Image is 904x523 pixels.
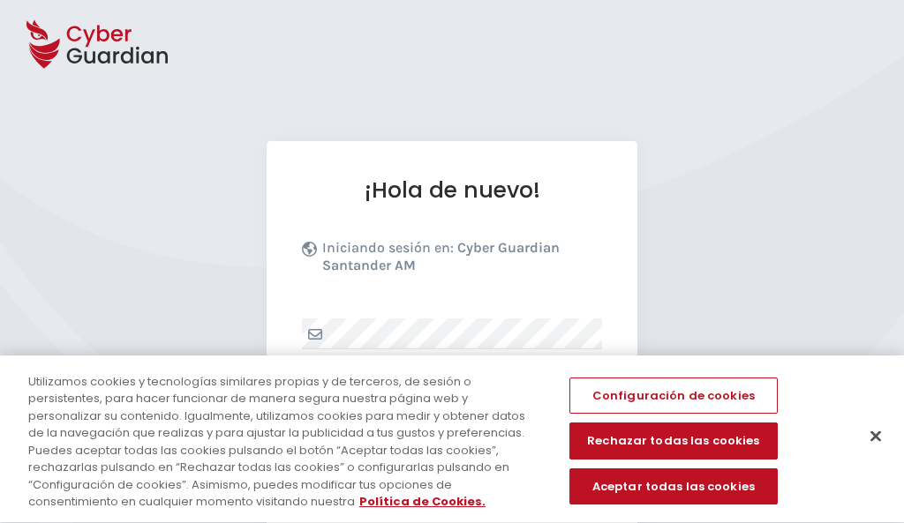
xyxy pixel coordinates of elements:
[569,423,778,460] button: Rechazar todas las cookies
[322,239,560,273] b: Cyber Guardian Santander AM
[569,468,778,505] button: Aceptar todas las cookies
[359,494,486,511] a: Más información sobre su privacidad, se abre en una nueva pestaña
[856,417,895,456] button: Cerrar
[28,373,542,511] div: Utilizamos cookies y tecnologías similares propias y de terceros, de sesión o persistentes, para ...
[569,377,778,415] button: Configuración de cookies
[322,239,598,283] p: Iniciando sesión en:
[302,176,602,204] h1: ¡Hola de nuevo!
